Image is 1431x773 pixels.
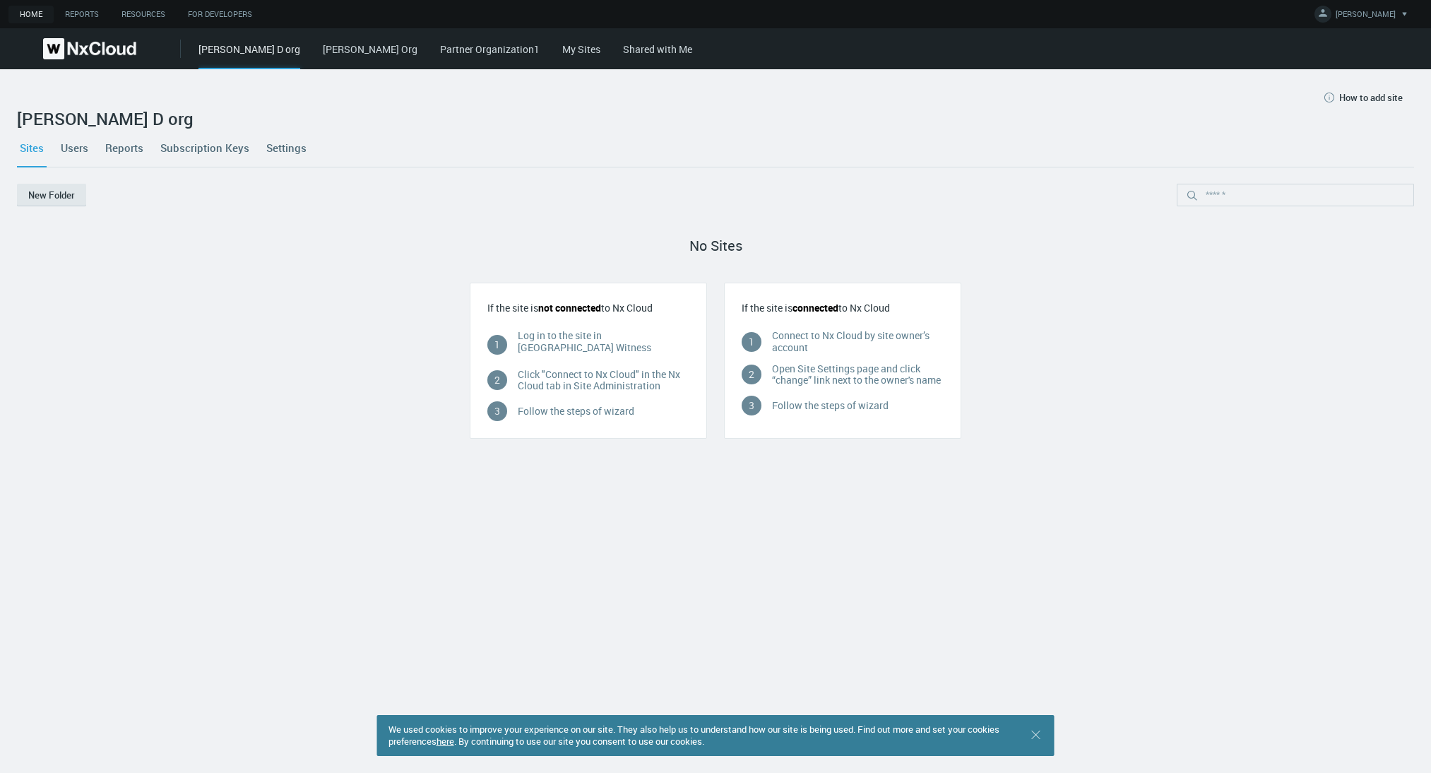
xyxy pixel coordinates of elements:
[323,42,417,56] a: [PERSON_NAME] Org
[562,42,600,56] a: My Sites
[487,370,507,390] div: 2
[17,129,47,167] a: Sites
[742,365,761,384] div: 2
[623,42,692,56] a: Shared with Me
[742,300,944,315] p: If the site is to Nx Cloud
[198,42,300,69] div: [PERSON_NAME] D org
[158,129,252,167] a: Subscription Keys
[177,6,263,23] a: For Developers
[518,369,689,393] div: Click "Connect to Nx Cloud" in the Nx Cloud tab in Site Administration
[538,301,601,314] span: not connected
[43,38,136,59] img: Nx Cloud logo
[388,723,999,748] span: We used cookies to improve your experience on our site. They also help us to understand how our s...
[518,330,689,354] p: Log in to the site in [GEOGRAPHIC_DATA] Witness
[17,109,1414,129] h2: [PERSON_NAME] D org
[102,129,146,167] a: Reports
[487,401,507,421] div: 3
[58,129,91,167] a: Users
[742,396,761,415] div: 3
[8,6,54,23] a: Home
[454,735,704,748] span: . By continuing to use our site you consent to use our cookies.
[1336,8,1396,25] span: [PERSON_NAME]
[1311,86,1414,109] button: How to add site
[461,235,970,256] div: No Sites
[772,330,944,354] div: Connect to Nx Cloud by site owner’s account
[487,335,507,355] div: 1
[440,42,540,56] a: Partner Organization1
[1339,92,1403,103] span: How to add site
[772,400,889,412] div: Follow the steps of wizard
[263,129,309,167] a: Settings
[110,6,177,23] a: Resources
[742,332,761,352] div: 1
[17,184,86,206] button: New Folder
[792,301,838,314] span: connected
[437,735,454,748] a: here
[772,363,944,387] div: Open Site Settings page and click “change” link next to the owner's name
[54,6,110,23] a: Reports
[518,406,634,418] div: Follow the steps of wizard
[487,300,689,315] p: If the site is to Nx Cloud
